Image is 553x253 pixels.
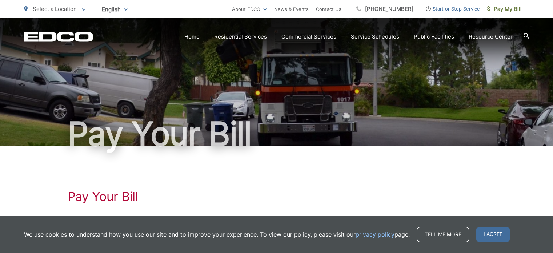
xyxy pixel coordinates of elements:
[469,32,513,41] a: Resource Center
[214,32,267,41] a: Residential Services
[232,5,267,13] a: About EDCO
[68,215,486,224] p: to View, Pay, and Manage Your Bill Online
[356,230,394,239] a: privacy policy
[351,32,399,41] a: Service Schedules
[476,227,510,242] span: I agree
[96,3,133,16] span: English
[68,189,486,204] h1: Pay Your Bill
[24,32,93,42] a: EDCD logo. Return to the homepage.
[24,116,529,152] h1: Pay Your Bill
[184,32,200,41] a: Home
[24,230,410,239] p: We use cookies to understand how you use our site and to improve your experience. To view our pol...
[33,5,77,12] span: Select a Location
[316,5,341,13] a: Contact Us
[274,5,309,13] a: News & Events
[281,32,336,41] a: Commercial Services
[414,32,454,41] a: Public Facilities
[417,227,469,242] a: Tell me more
[68,215,95,224] a: Click Here
[487,5,522,13] span: Pay My Bill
